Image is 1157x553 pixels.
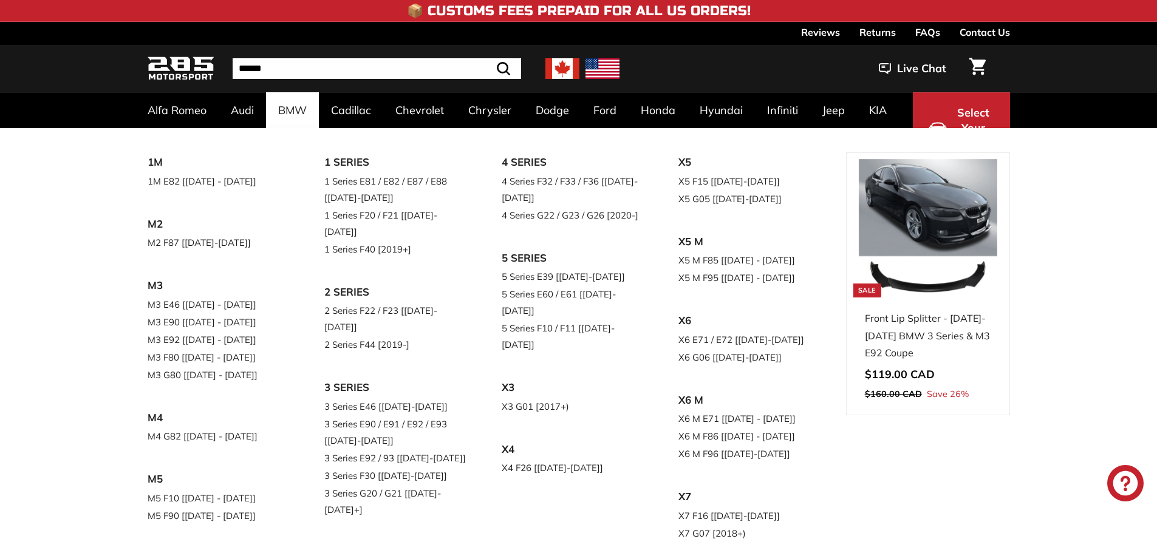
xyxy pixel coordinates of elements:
[897,61,946,76] span: Live Chat
[678,427,822,445] a: X6 M F86 [[DATE] - [DATE]]
[678,331,822,348] a: X6 E71 / E72 [[DATE]-[DATE]]
[953,105,994,152] span: Select Your Vehicle
[927,387,969,402] span: Save 26%
[678,251,822,269] a: X5 M F85 [[DATE] - [DATE]]
[148,408,291,428] a: M4
[502,206,645,224] a: 4 Series G22 / G23 / G26 [2020-]
[678,269,822,287] a: X5 M F95 [[DATE] - [DATE]]
[233,58,521,79] input: Search
[383,92,456,128] a: Chevrolet
[915,22,940,42] a: FAQs
[456,92,524,128] a: Chrysler
[502,398,645,415] a: X3 G01 [2017+)
[629,92,688,128] a: Honda
[678,152,822,172] a: X5
[678,172,822,190] a: X5 F15 [[DATE]-[DATE]]
[148,152,291,172] a: 1M
[678,524,822,542] a: X7 G07 [2018+)
[266,92,319,128] a: BMW
[148,507,291,524] a: M5 F90 [[DATE] - [DATE]]
[678,311,822,331] a: X6
[502,268,645,285] a: 5 Series E39 [[DATE]-[DATE]]
[324,302,468,336] a: 2 Series F22 / F23 [[DATE]-[DATE]]
[148,469,291,489] a: M5
[324,449,468,467] a: 3 Series E92 / 93 [[DATE]-[DATE]]
[853,153,1003,415] a: Sale Front Lip Splitter - [DATE]-[DATE] BMW 3 Series & M3 E92 Coupe Save 26%
[148,234,291,251] a: M2 F87 [[DATE]-[DATE]]
[1104,465,1147,504] inbox-online-store-chat: Shopify online store chat
[148,172,291,190] a: 1M E82 [[DATE] - [DATE]]
[148,214,291,234] a: M2
[502,459,645,477] a: X4 F26 [[DATE]-[DATE]]
[865,310,991,362] div: Front Lip Splitter - [DATE]-[DATE] BMW 3 Series & M3 E92 Coupe
[678,507,822,524] a: X7 F16 [[DATE]-[DATE]]
[324,415,468,449] a: 3 Series E90 / E91 / E92 / E93 [[DATE]-[DATE]]
[678,410,822,427] a: X6 M E71 [[DATE] - [DATE]]
[502,439,645,460] a: X4
[678,348,822,366] a: X6 G06 [[DATE]-[DATE]]
[865,388,922,399] span: $160.00 CAD
[678,390,822,410] a: X6 M
[853,283,881,297] div: Sale
[524,92,581,128] a: Dodge
[324,398,468,415] a: 3 Series E46 [[DATE]-[DATE]]
[502,285,645,319] a: 5 Series E60 / E61 [[DATE]-[DATE]]
[810,92,857,128] a: Jeep
[502,248,645,268] a: 5 SERIES
[324,172,468,206] a: 1 Series E81 / E82 / E87 / E88 [[DATE]-[DATE]]
[962,48,993,89] a: Cart
[859,22,896,42] a: Returns
[581,92,629,128] a: Ford
[863,53,962,84] button: Live Chat
[148,366,291,384] a: M3 G80 [[DATE] - [DATE]]
[148,55,214,83] img: Logo_285_Motorsport_areodynamics_components
[324,336,468,353] a: 2 Series F44 [2019-]
[148,489,291,507] a: M5 F10 [[DATE] - [DATE]]
[324,467,468,484] a: 3 Series F30 [[DATE]-[DATE]]
[801,22,840,42] a: Reviews
[502,172,645,206] a: 4 Series F32 / F33 / F36 [[DATE]-[DATE]]
[502,378,645,398] a: X3
[219,92,266,128] a: Audi
[148,296,291,313] a: M3 E46 [[DATE] - [DATE]]
[324,206,468,240] a: 1 Series F20 / F21 [[DATE]-[DATE]]
[135,92,219,128] a: Alfa Romeo
[148,276,291,296] a: M3
[148,313,291,331] a: M3 E90 [[DATE] - [DATE]]
[407,4,751,18] h4: 📦 Customs Fees Prepaid for All US Orders!
[960,22,1010,42] a: Contact Us
[148,348,291,366] a: M3 F80 [[DATE] - [DATE]]
[865,367,935,381] span: $119.00 CAD
[324,484,468,518] a: 3 Series G20 / G21 [[DATE]-[DATE]+]
[319,92,383,128] a: Cadillac
[688,92,755,128] a: Hyundai
[678,232,822,252] a: X5 M
[857,92,899,128] a: KIA
[502,319,645,353] a: 5 Series F10 / F11 [[DATE]-[DATE]]
[148,331,291,348] a: M3 E92 [[DATE] - [DATE]]
[324,240,468,258] a: 1 Series F40 [2019+]
[502,152,645,172] a: 4 SERIES
[148,427,291,445] a: M4 G82 [[DATE] - [DATE]]
[678,445,822,463] a: X6 M F96 [[DATE]-[DATE]]
[324,378,468,398] a: 3 SERIES
[324,152,468,172] a: 1 SERIES
[755,92,810,128] a: Infiniti
[324,282,468,302] a: 2 SERIES
[678,487,822,507] a: X7
[678,190,822,208] a: X5 G05 [[DATE]-[DATE]]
